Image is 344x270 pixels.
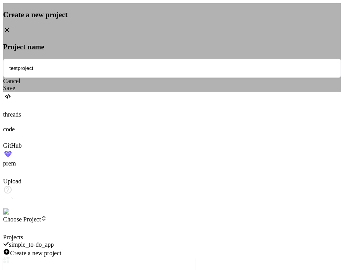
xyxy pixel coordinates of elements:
[3,59,341,78] input: Title
[3,43,341,51] h3: Project name
[3,216,47,223] span: Choose Project
[9,241,54,248] span: simple_to-do_app
[3,160,16,167] label: prem
[3,85,341,92] div: Save
[10,250,61,256] span: Create a new project
[3,10,341,19] h3: Create a new project
[3,142,22,149] label: GitHub
[3,178,21,185] label: Upload
[3,78,341,85] div: Cancel
[3,126,15,132] label: code
[3,111,21,118] label: threads
[3,234,195,241] div: Projects
[3,208,28,215] img: settings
